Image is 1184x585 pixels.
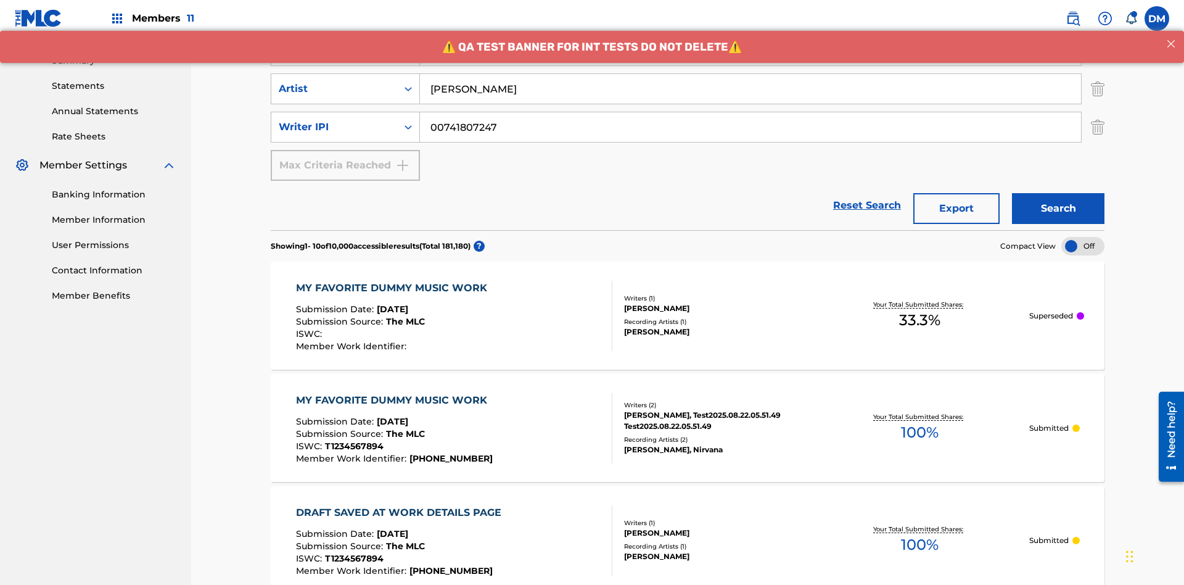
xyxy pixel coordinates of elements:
[296,393,493,408] div: MY FAVORITE DUMMY MUSIC WORK
[187,12,194,24] span: 11
[1061,6,1085,31] a: Public Search
[296,304,377,315] span: Submission Date :
[52,188,176,201] a: Banking Information
[1029,423,1069,434] p: Submitted
[409,565,493,576] span: [PHONE_NUMBER]
[296,281,493,296] div: MY FAVORITE DUMMY MUSIC WORK
[442,9,742,23] span: ⚠️ QA TEST BANNER FOR INT TESTS DO NOT DELETE⚠️
[296,428,386,439] span: Submission Source :
[15,9,62,27] img: MLC Logo
[624,326,810,338] div: [PERSON_NAME]
[899,309,940,331] span: 33.3 %
[39,158,127,173] span: Member Settings
[52,264,176,277] a: Contact Information
[110,11,125,26] img: Top Rightsholders
[296,441,325,452] span: ISWC :
[377,416,408,427] span: [DATE]
[52,80,176,93] a: Statements
[1145,6,1169,31] div: User Menu
[52,130,176,143] a: Rate Sheets
[1066,11,1080,26] img: search
[873,525,966,534] p: Your Total Submitted Shares:
[271,241,471,252] p: Showing 1 - 10 of 10,000 accessible results (Total 181,180 )
[325,441,384,452] span: T1234567894
[1126,538,1133,575] div: Drag
[1122,526,1184,585] iframe: Chat Widget
[624,518,810,528] div: Writers ( 1 )
[1012,193,1104,224] button: Search
[901,421,939,444] span: 100 %
[624,410,810,432] div: [PERSON_NAME], Test2025.08.22.05.51.49 Test2025.08.22.05.51.49
[296,453,409,464] span: Member Work Identifier :
[52,239,176,252] a: User Permissions
[474,241,485,252] span: ?
[296,416,377,427] span: Submission Date :
[52,289,176,302] a: Member Benefits
[1091,73,1104,104] img: Delete Criterion
[1091,112,1104,143] img: Delete Criterion
[873,412,966,421] p: Your Total Submitted Shares:
[1000,241,1056,252] span: Compact View
[325,553,384,564] span: T1234567894
[624,294,810,303] div: Writers ( 1 )
[162,158,176,173] img: expand
[296,541,386,552] span: Submission Source :
[271,262,1104,370] a: MY FAVORITE DUMMY MUSIC WORKSubmission Date:[DATE]Submission Source:The MLCISWC:Member Work Ident...
[873,300,966,309] p: Your Total Submitted Shares:
[52,105,176,118] a: Annual Statements
[377,304,408,315] span: [DATE]
[624,435,810,444] div: Recording Artists ( 2 )
[15,158,30,173] img: Member Settings
[624,528,810,539] div: [PERSON_NAME]
[624,444,810,455] div: [PERSON_NAME], Nirvana
[271,374,1104,482] a: MY FAVORITE DUMMY MUSIC WORKSubmission Date:[DATE]Submission Source:The MLCISWC:T1234567894Member...
[1125,12,1137,25] div: Notifications
[624,542,810,551] div: Recording Artists ( 1 )
[296,341,409,352] span: Member Work Identifier :
[296,553,325,564] span: ISWC :
[1098,11,1112,26] img: help
[279,120,390,135] div: Writer IPI
[386,541,425,552] span: The MLC
[296,505,508,520] div: DRAFT SAVED AT WORK DETAILS PAGE
[132,11,194,25] span: Members
[1029,310,1073,322] p: Superseded
[409,453,493,464] span: [PHONE_NUMBER]
[913,193,1000,224] button: Export
[1093,6,1117,31] div: Help
[1149,387,1184,488] iframe: Resource Center
[52,214,176,226] a: Member Information
[386,316,425,327] span: The MLC
[1029,535,1069,546] p: Submitted
[296,565,409,576] span: Member Work Identifier :
[624,303,810,314] div: [PERSON_NAME]
[827,192,907,219] a: Reset Search
[624,551,810,562] div: [PERSON_NAME]
[624,317,810,326] div: Recording Artists ( 1 )
[296,528,377,539] span: Submission Date :
[279,81,390,96] div: Artist
[377,528,408,539] span: [DATE]
[386,428,425,439] span: The MLC
[901,534,939,556] span: 100 %
[624,400,810,410] div: Writers ( 2 )
[296,316,386,327] span: Submission Source :
[296,328,325,339] span: ISWC :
